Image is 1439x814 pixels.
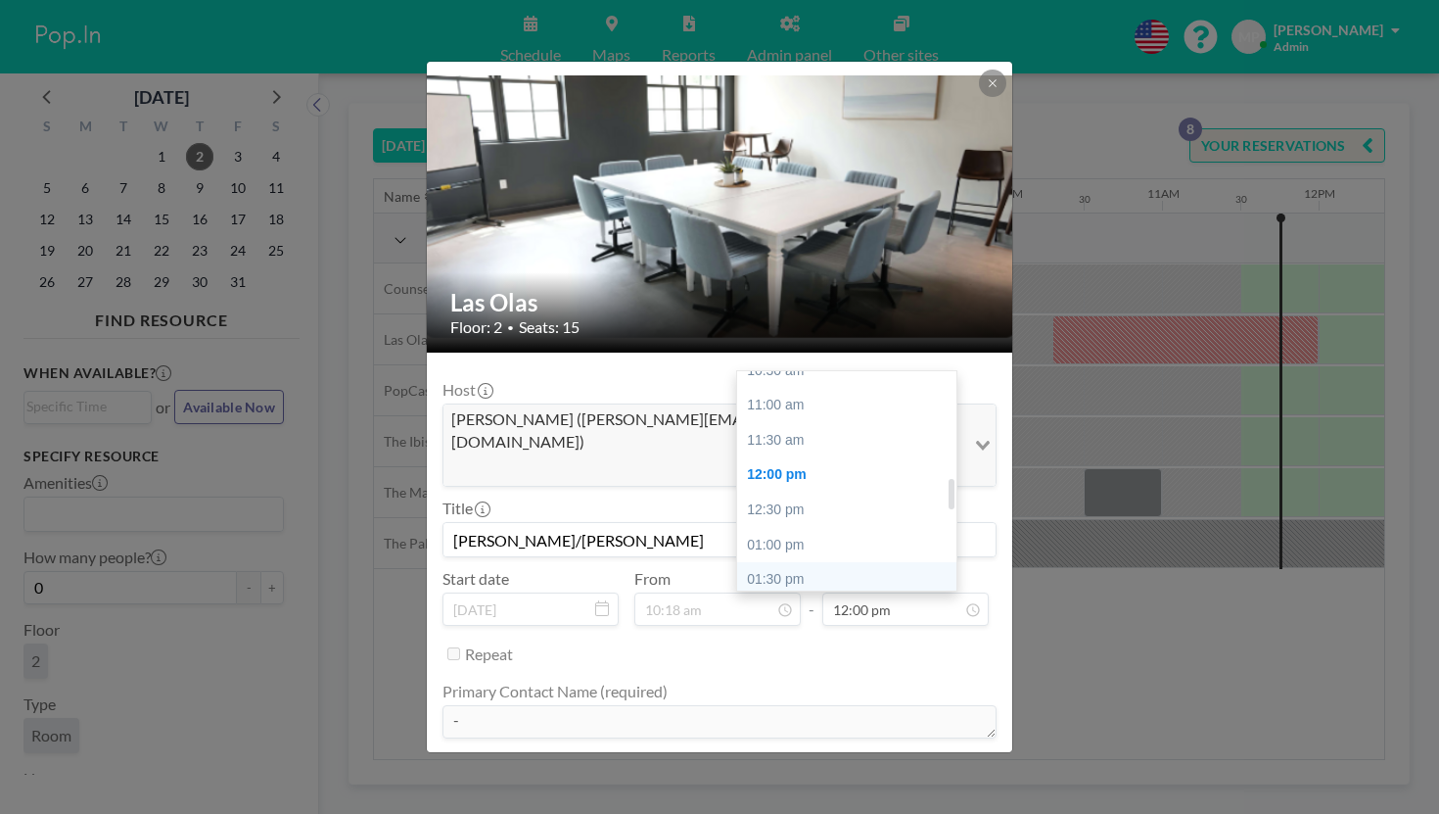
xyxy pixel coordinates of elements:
span: • [507,320,514,335]
label: Host [442,380,491,400]
span: [PERSON_NAME] ([PERSON_NAME][EMAIL_ADDRESS][DOMAIN_NAME]) [447,408,961,453]
div: 01:00 pm [737,528,956,563]
div: 11:30 am [737,423,956,458]
div: Search for option [443,405,996,486]
h2: Las Olas [450,288,991,317]
span: Floor: 2 [450,317,502,337]
label: Primary Contact Name (required) [442,682,668,701]
input: (No title) [443,523,996,556]
div: 12:30 pm [737,493,956,528]
div: 01:30 pm [737,562,956,598]
label: From [634,569,671,589]
span: Seats: 15 [519,317,580,337]
label: Start date [442,569,509,589]
span: - [809,576,814,619]
label: Title [442,499,488,518]
div: 10:30 am [737,354,956,389]
label: Repeat [465,645,513,664]
div: 11:00 am [737,388,956,423]
img: 537.png [427,75,1014,340]
div: 12:00 pm [737,457,956,493]
input: Search for option [445,456,963,482]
